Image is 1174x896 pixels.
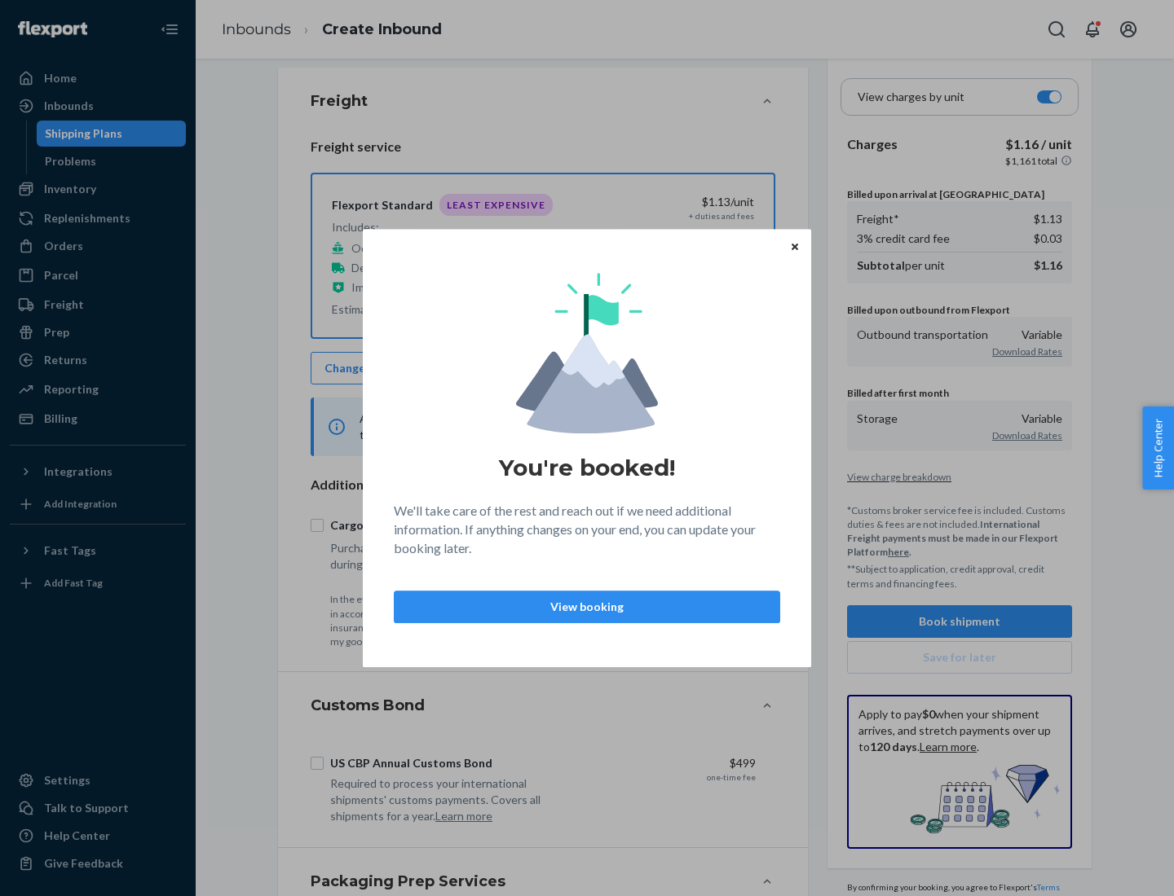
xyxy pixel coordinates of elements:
[394,591,780,623] button: View booking
[516,273,658,433] img: svg+xml,%3Csvg%20viewBox%3D%220%200%20174%20197%22%20fill%3D%22none%22%20xmlns%3D%22http%3A%2F%2F...
[408,599,766,615] p: View booking
[787,237,803,255] button: Close
[499,453,675,482] h1: You're booked!
[394,502,780,558] p: We'll take care of the rest and reach out if we need additional information. If anything changes ...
